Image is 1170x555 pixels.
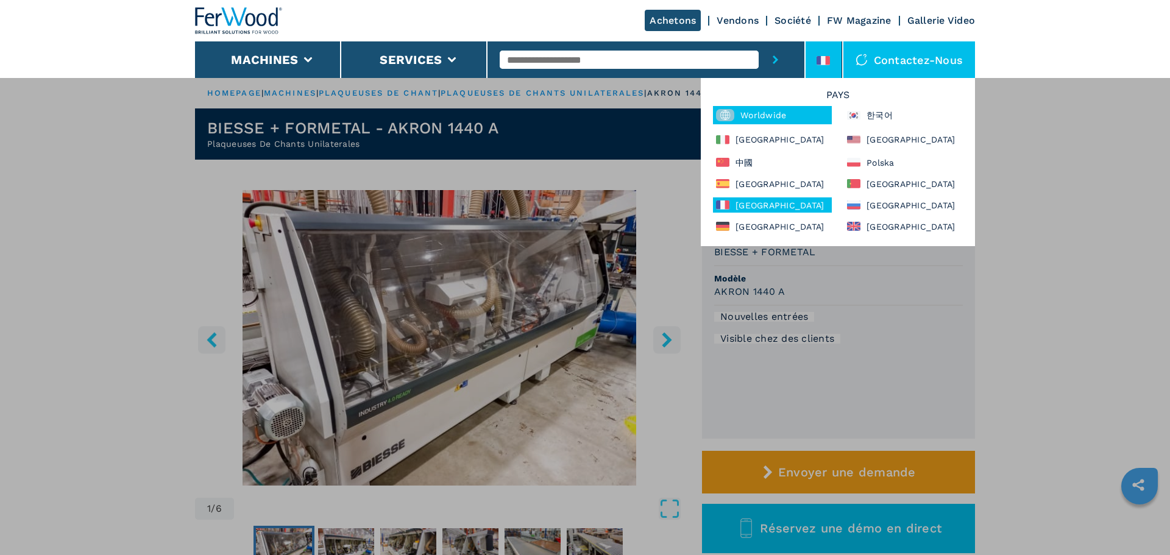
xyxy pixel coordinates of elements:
a: Société [775,15,811,26]
a: Achetons [645,10,701,31]
a: FW Magazine [827,15,892,26]
div: 中國 [713,155,832,170]
button: Services [380,52,442,67]
div: [GEOGRAPHIC_DATA] [844,176,963,191]
div: 한국어 [844,106,963,124]
a: Gallerie Video [907,15,976,26]
div: [GEOGRAPHIC_DATA] [713,197,832,213]
div: [GEOGRAPHIC_DATA] [713,219,832,234]
div: Worldwide [713,106,832,124]
img: Contactez-nous [856,54,868,66]
div: [GEOGRAPHIC_DATA] [844,130,963,149]
div: Contactez-nous [843,41,976,78]
div: Polska [844,155,963,170]
div: [GEOGRAPHIC_DATA] [844,219,963,234]
div: [GEOGRAPHIC_DATA] [713,130,832,149]
div: [GEOGRAPHIC_DATA] [844,197,963,213]
div: [GEOGRAPHIC_DATA] [713,176,832,191]
button: Machines [231,52,298,67]
a: Vendons [717,15,759,26]
button: submit-button [759,41,792,78]
h6: Pays [707,90,969,106]
img: Ferwood [195,7,283,34]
